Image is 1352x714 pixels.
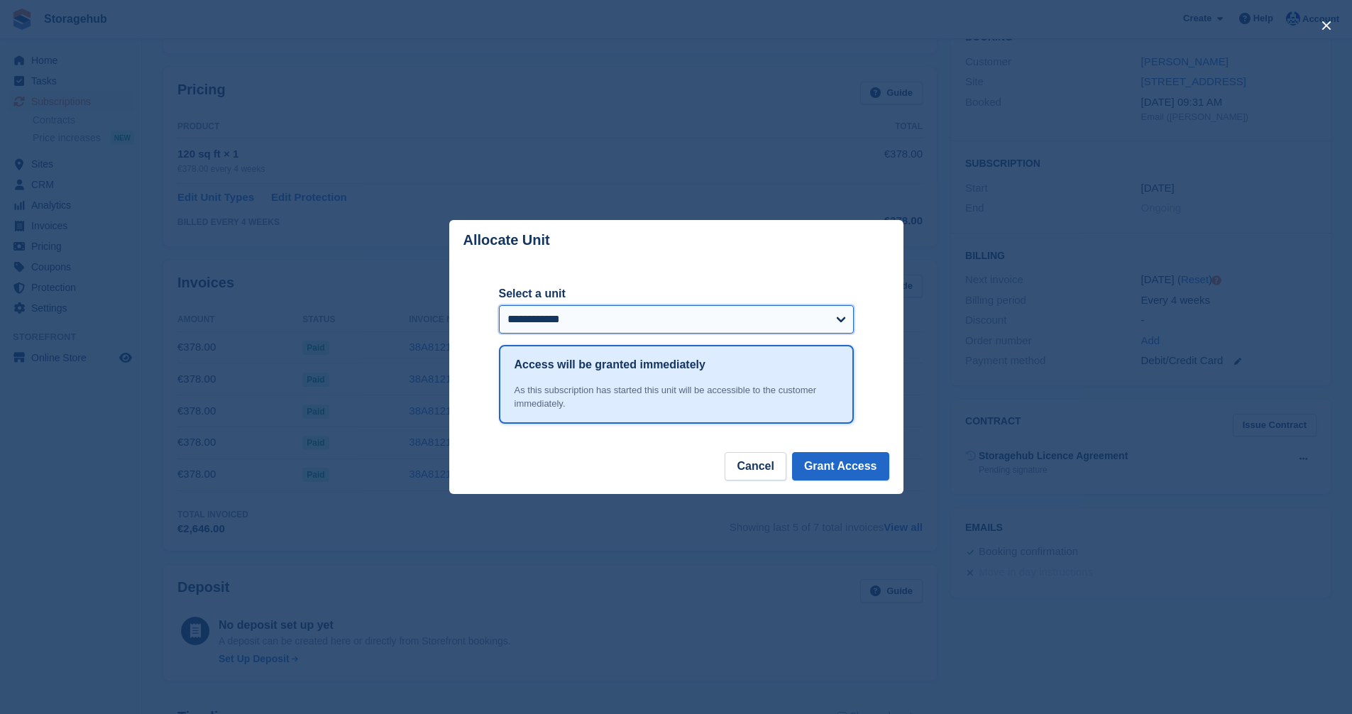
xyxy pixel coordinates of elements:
[1315,14,1338,37] button: close
[463,232,550,248] p: Allocate Unit
[792,452,889,480] button: Grant Access
[499,285,854,302] label: Select a unit
[725,452,786,480] button: Cancel
[515,383,838,411] div: As this subscription has started this unit will be accessible to the customer immediately.
[515,356,705,373] h1: Access will be granted immediately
